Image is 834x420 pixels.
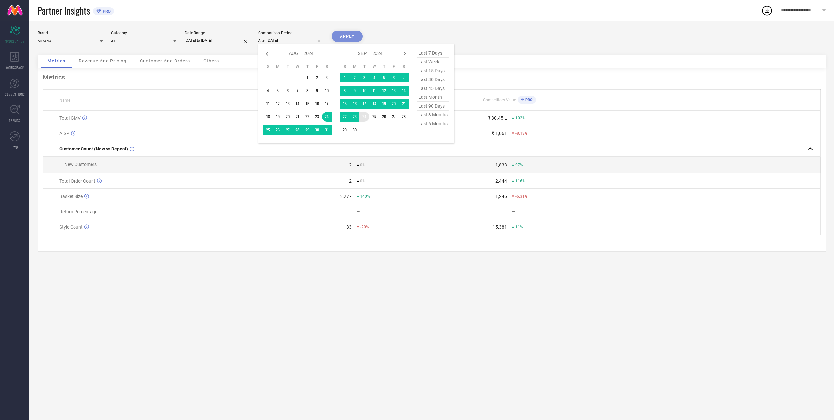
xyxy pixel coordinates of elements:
[263,99,273,109] td: Sun Aug 11 2024
[417,66,449,75] span: last 15 days
[379,99,389,109] td: Thu Sep 19 2024
[389,64,399,69] th: Friday
[360,194,370,199] span: 140%
[346,224,352,230] div: 33
[292,86,302,96] td: Wed Aug 07 2024
[263,64,273,69] th: Sunday
[302,125,312,135] td: Thu Aug 29 2024
[515,225,523,229] span: 11%
[312,86,322,96] td: Fri Aug 09 2024
[340,64,350,69] th: Sunday
[379,64,389,69] th: Thursday
[59,146,128,151] span: Customer Count (New vs Repeat)
[512,209,587,214] div: —
[348,209,352,214] div: —
[283,64,292,69] th: Tuesday
[273,64,283,69] th: Monday
[524,98,533,102] span: PRO
[515,131,527,136] span: -8.13%
[302,64,312,69] th: Thursday
[357,209,431,214] div: —
[302,73,312,82] td: Thu Aug 01 2024
[399,86,409,96] td: Sat Sep 14 2024
[359,99,369,109] td: Tue Sep 17 2024
[495,162,507,167] div: 1,833
[504,209,507,214] div: —
[322,99,332,109] td: Sat Aug 17 2024
[292,112,302,122] td: Wed Aug 21 2024
[360,225,369,229] span: -20%
[38,4,90,17] span: Partner Insights
[5,39,25,44] span: SCORECARDS
[302,112,312,122] td: Thu Aug 22 2024
[399,99,409,109] td: Sat Sep 21 2024
[515,163,523,167] span: 97%
[417,58,449,66] span: last week
[379,86,389,96] td: Thu Sep 12 2024
[417,75,449,84] span: last 30 days
[283,99,292,109] td: Tue Aug 13 2024
[273,125,283,135] td: Mon Aug 26 2024
[12,145,18,149] span: FWD
[59,131,69,136] span: AISP
[263,50,271,58] div: Previous month
[515,179,525,183] span: 116%
[283,86,292,96] td: Tue Aug 06 2024
[349,178,352,184] div: 2
[488,115,507,121] div: ₹ 30.45 L
[350,73,359,82] td: Mon Sep 02 2024
[185,37,250,44] input: Select date range
[302,99,312,109] td: Thu Aug 15 2024
[312,73,322,82] td: Fri Aug 02 2024
[417,119,449,128] span: last 6 months
[369,86,379,96] td: Wed Sep 11 2024
[340,125,350,135] td: Sun Sep 29 2024
[359,73,369,82] td: Tue Sep 03 2024
[79,58,126,63] span: Revenue And Pricing
[6,65,24,70] span: WORKSPACE
[312,112,322,122] td: Fri Aug 23 2024
[273,86,283,96] td: Mon Aug 05 2024
[399,112,409,122] td: Sat Sep 28 2024
[258,37,324,44] input: Select comparison period
[258,31,324,35] div: Comparison Period
[283,112,292,122] td: Tue Aug 20 2024
[292,64,302,69] th: Wednesday
[43,73,821,81] div: Metrics
[493,224,507,230] div: 15,381
[59,209,97,214] span: Return Percentage
[495,194,507,199] div: 1,246
[417,111,449,119] span: last 3 months
[312,125,322,135] td: Fri Aug 30 2024
[379,112,389,122] td: Thu Sep 26 2024
[495,178,507,184] div: 2,444
[340,73,350,82] td: Sun Sep 01 2024
[312,64,322,69] th: Friday
[322,64,332,69] th: Saturday
[359,86,369,96] td: Tue Sep 10 2024
[379,73,389,82] td: Thu Sep 05 2024
[273,112,283,122] td: Mon Aug 19 2024
[203,58,219,63] span: Others
[350,64,359,69] th: Monday
[401,50,409,58] div: Next month
[369,99,379,109] td: Wed Sep 18 2024
[350,99,359,109] td: Mon Sep 16 2024
[369,112,379,122] td: Wed Sep 25 2024
[761,5,773,16] div: Open download list
[349,162,352,167] div: 2
[359,112,369,122] td: Tue Sep 24 2024
[185,31,250,35] div: Date Range
[273,99,283,109] td: Mon Aug 12 2024
[322,125,332,135] td: Sat Aug 31 2024
[389,112,399,122] td: Fri Sep 27 2024
[492,131,507,136] div: ₹ 1,061
[322,112,332,122] td: Sat Aug 24 2024
[515,194,527,199] span: -6.31%
[59,98,70,103] span: Name
[340,99,350,109] td: Sun Sep 15 2024
[360,163,365,167] span: 0%
[292,99,302,109] td: Wed Aug 14 2024
[263,112,273,122] td: Sun Aug 18 2024
[340,194,352,199] div: 2,277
